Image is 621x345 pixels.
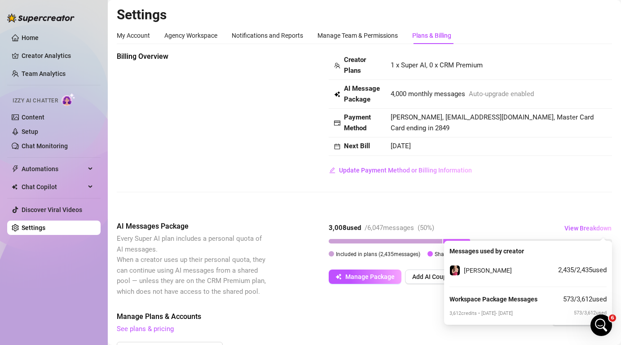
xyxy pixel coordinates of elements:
strong: Messages used by creator [449,248,524,255]
div: Profile image for GiselleThanks for reaching out! Could you let me know when you first noticed th... [9,119,170,152]
div: Agency Workspace [164,31,217,40]
a: Chat Monitoring [22,142,68,150]
span: 1 x Super AI, 0 x CRM Premium [391,61,483,69]
a: See plans & pricing [117,325,174,333]
span: Every Super AI plan includes a personal quota of AI messages. When a creator uses up their person... [117,234,266,296]
img: Chat Copilot [12,184,18,190]
button: Add AI Coupon [405,270,461,284]
a: Home [22,34,39,41]
div: Schedule a FREE consulting call: [18,165,161,174]
strong: Payment Method [344,113,371,132]
a: Content [22,114,44,121]
span: AI Messages Package [117,221,268,232]
img: logo-BBDzfeDw.svg [7,13,75,22]
div: Recent message [18,113,161,123]
a: Setup [22,128,38,135]
img: logo [18,18,78,30]
div: Profile image for Nir [130,14,148,32]
span: [PERSON_NAME] [464,267,512,274]
button: Messages [45,262,90,298]
strong: AI Message Package [344,84,380,103]
button: Manage Package [329,270,401,284]
div: Recent messageProfile image for GiselleThanks for reaching out! Could you let me know when you fi... [9,106,171,153]
strong: 3,008 used [329,224,361,232]
img: Profile image for Giselle [18,127,36,145]
span: View Breakdown [564,225,612,232]
span: 3,612 credits • [DATE] - [DATE] [449,310,513,316]
span: Shared package ( 3,612 messages) [435,251,517,257]
div: Profile image for Ella [96,14,114,32]
img: Profile image for Giselle [113,14,131,32]
div: Plans & Billing [412,31,451,40]
span: Messages [52,285,83,291]
div: Close [154,14,171,31]
span: Manage Package [345,273,395,280]
span: calendar [334,143,340,150]
span: Auto-upgrade enabled [469,89,534,100]
span: credit-card [334,120,340,126]
span: Billing Overview [117,51,268,62]
iframe: Intercom live chat [590,314,612,336]
a: Team Analytics [22,70,66,77]
div: Giselle [40,136,61,145]
img: AI Chatter [62,93,75,106]
span: [DATE] [391,142,411,150]
p: Hi [PERSON_NAME] [18,64,162,79]
span: Automations [22,162,85,176]
img: Erin [450,265,460,275]
span: Izzy AI Chatter [13,97,58,105]
button: Find a time [18,178,161,196]
span: thunderbolt [12,165,19,172]
span: Chat Copilot [22,180,85,194]
span: 2,435 / 2,435 used [558,265,607,276]
span: Included in plans ( 2,435 messages) [336,251,420,257]
span: 573 / 3,612 used [563,294,607,308]
img: Super Mass, Dark Mode, Message Library & Bump Improvements [9,208,170,270]
a: Settings [22,224,45,231]
strong: Next Bill [344,142,370,150]
a: Creator Analytics [22,49,93,63]
span: [PERSON_NAME], [EMAIL_ADDRESS][DOMAIN_NAME], Master Card Card ending in 2849 [391,113,594,132]
span: edit [329,167,335,173]
span: 6 [609,314,616,322]
span: News [149,285,166,291]
div: • [DATE] [63,136,88,145]
div: Manage Team & Permissions [317,31,398,40]
span: Update Payment Method or Billing Information [339,167,472,174]
span: / 6,047 messages [365,224,414,232]
button: News [135,262,180,298]
span: 573 / 3,612 used [574,309,607,317]
div: My Account [117,31,150,40]
button: Update Payment Method or Billing Information [329,163,472,177]
div: Notifications and Reports [232,31,303,40]
div: Super Mass, Dark Mode, Message Library & Bump Improvements [9,207,171,331]
a: Discover Viral Videos [22,206,82,213]
button: View Breakdown [564,221,612,235]
h2: Settings [117,6,612,23]
span: 4,000 monthly messages [391,89,465,100]
span: Help [105,285,119,291]
span: team [334,62,340,69]
strong: Workspace Package Messages [449,296,537,303]
span: ( 50 %) [418,224,434,232]
p: How can we help? [18,79,162,94]
strong: Creator Plans [344,56,366,75]
span: Home [12,285,32,291]
span: Add AI Coupon [412,273,454,280]
button: Help [90,262,135,298]
span: Manage Plans & Accounts [117,311,491,322]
